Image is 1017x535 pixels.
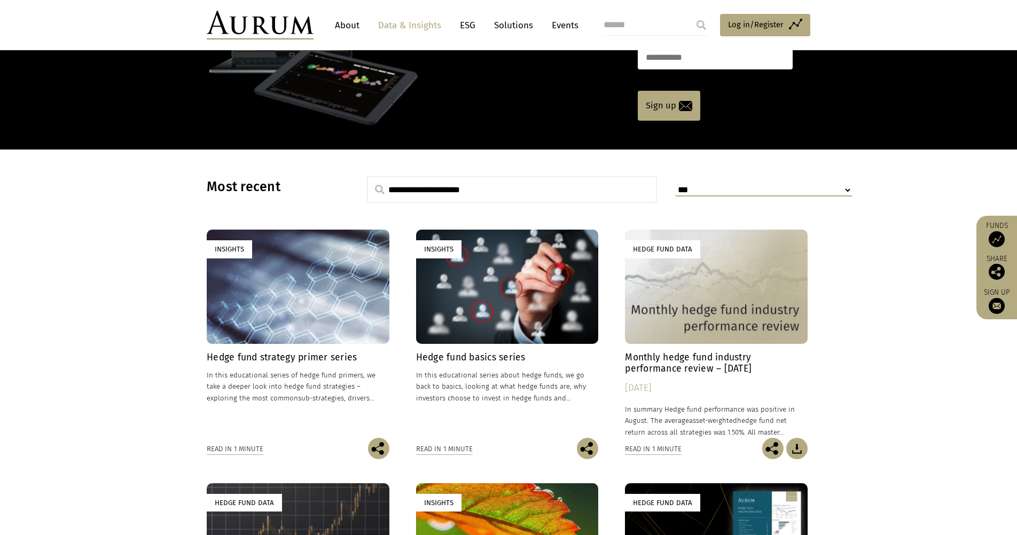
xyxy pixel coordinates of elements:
[330,15,365,35] a: About
[625,240,700,258] div: Hedge Fund Data
[207,369,389,403] p: In this educational series of hedge fund primers, we take a deeper look into hedge fund strategie...
[625,404,808,437] p: In summary Hedge fund performance was positive in August. The average hedge fund net return acros...
[989,298,1005,314] img: Sign up to our newsletter
[577,438,598,459] img: Share this post
[207,179,340,195] h3: Most recent
[546,15,578,35] a: Events
[625,494,700,512] div: Hedge Fund Data
[368,438,389,459] img: Share this post
[375,185,385,194] img: search.svg
[625,443,682,455] div: Read in 1 minute
[786,438,808,459] img: Download Article
[416,443,473,455] div: Read in 1 minute
[373,15,447,35] a: Data & Insights
[989,231,1005,247] img: Access Funds
[728,18,784,31] span: Log in/Register
[762,438,784,459] img: Share this post
[455,15,481,35] a: ESG
[691,14,712,36] input: Submit
[989,264,1005,280] img: Share this post
[982,288,1012,314] a: Sign up
[207,494,282,512] div: Hedge Fund Data
[416,352,599,363] h4: Hedge fund basics series
[207,352,389,363] h4: Hedge fund strategy primer series
[207,230,389,437] a: Insights Hedge fund strategy primer series In this educational series of hedge fund primers, we t...
[625,352,808,374] h4: Monthly hedge fund industry performance review – [DATE]
[679,101,692,111] img: email-icon
[207,443,263,455] div: Read in 1 minute
[207,11,314,40] img: Aurum
[625,230,808,437] a: Hedge Fund Data Monthly hedge fund industry performance review – [DATE] [DATE] In summary Hedge f...
[416,369,599,403] p: In this educational series about hedge funds, we go back to basics, looking at what hedge funds a...
[689,416,737,424] span: asset-weighted
[298,394,344,402] span: sub-strategies
[416,230,599,437] a: Insights Hedge fund basics series In this educational series about hedge funds, we go back to bas...
[982,255,1012,280] div: Share
[207,240,252,258] div: Insights
[489,15,538,35] a: Solutions
[982,221,1012,247] a: Funds
[638,91,700,121] a: Sign up
[625,381,808,396] div: [DATE]
[416,494,461,512] div: Insights
[720,14,810,36] a: Log in/Register
[416,240,461,258] div: Insights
